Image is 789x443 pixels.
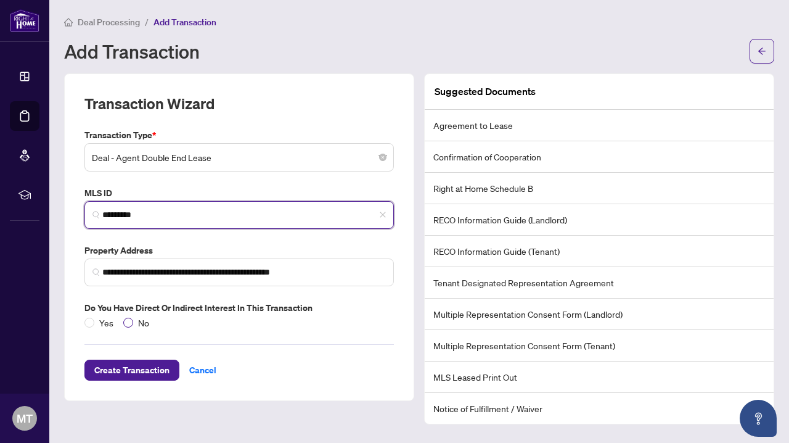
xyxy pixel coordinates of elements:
li: Agreement to Lease [425,110,774,141]
label: Transaction Type [84,128,394,142]
span: Deal Processing [78,17,140,28]
span: close [379,211,386,218]
span: Deal - Agent Double End Lease [92,146,386,169]
li: Multiple Representation Consent Form (Landlord) [425,299,774,330]
button: Create Transaction [84,360,179,381]
label: Property Address [84,244,394,257]
span: Create Transaction [94,360,170,380]
span: home [64,18,73,27]
li: RECO Information Guide (Landlord) [425,204,774,236]
li: Right at Home Schedule B [425,173,774,204]
li: Confirmation of Cooperation [425,141,774,173]
label: Do you have direct or indirect interest in this transaction [84,301,394,315]
h1: Add Transaction [64,41,200,61]
li: RECO Information Guide (Tenant) [425,236,774,267]
li: Multiple Representation Consent Form (Tenant) [425,330,774,362]
img: search_icon [92,211,100,218]
span: No [133,316,154,329]
li: / [145,15,149,29]
button: Open asap [740,400,777,437]
h2: Transaction Wizard [84,94,215,114]
li: MLS Leased Print Out [425,362,774,393]
img: logo [10,9,39,32]
span: close-circle [379,154,386,161]
span: Cancel [189,360,216,380]
li: Tenant Designated Representation Agreement [425,267,774,299]
article: Suggested Documents [435,84,536,99]
li: Notice of Fulfillment / Waiver [425,393,774,424]
span: MT [17,410,33,427]
span: Add Transaction [153,17,216,28]
span: arrow-left [758,47,766,56]
span: Yes [94,316,118,329]
img: search_icon [92,268,100,276]
label: MLS ID [84,186,394,200]
button: Cancel [179,360,226,381]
